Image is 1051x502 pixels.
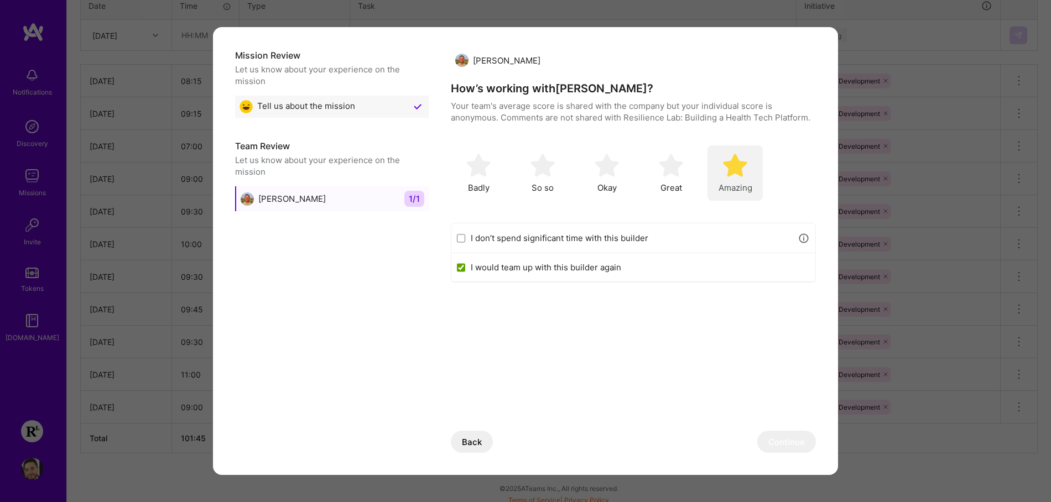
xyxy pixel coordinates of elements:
[719,182,752,194] span: Amazing
[451,81,816,96] h4: How’s working with [PERSON_NAME] ?
[241,192,254,206] img: Chris Snow
[235,140,429,152] h5: Team Review
[451,100,816,123] p: Your team's average score is shared with the company but your individual score is anonymous. Comm...
[471,232,792,244] label: I don’t spend significant time with this builder
[597,182,617,194] span: Okay
[213,27,838,475] div: modal
[451,431,493,453] button: Back
[659,153,683,177] img: soso
[235,49,429,61] h5: Mission Review
[455,54,540,67] div: [PERSON_NAME]
[241,192,326,206] div: [PERSON_NAME]
[530,153,555,177] img: soso
[757,431,816,453] button: Continue
[411,100,424,113] img: Checkmark
[240,100,253,113] img: Great emoji
[466,153,491,177] img: soso
[723,153,747,177] img: soso
[532,182,554,194] span: So so
[798,232,810,245] i: icon Info
[235,64,429,87] div: Let us know about your experience on the mission
[235,154,429,177] div: Let us know about your experience on the mission
[471,262,810,273] label: I would team up with this builder again
[404,191,424,207] span: 1 / 1
[660,182,682,194] span: Great
[468,182,490,194] span: Badly
[257,100,355,113] span: Tell us about the mission
[595,153,619,177] img: soso
[455,54,469,67] img: Chris Snow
